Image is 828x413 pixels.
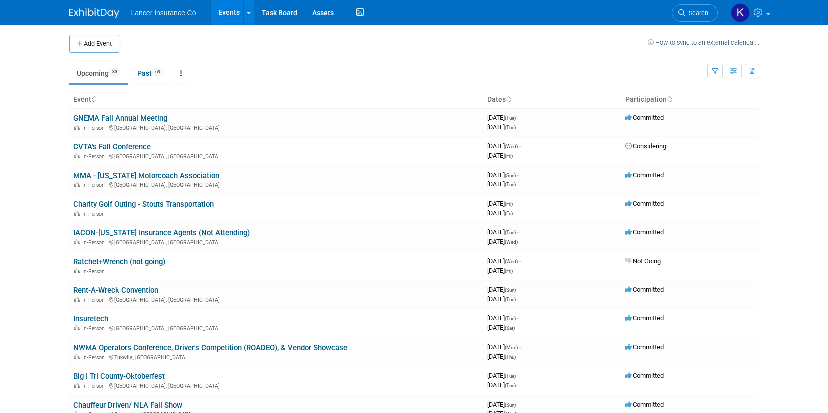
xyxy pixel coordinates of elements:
[519,343,521,351] span: -
[505,182,516,187] span: (Tue)
[505,259,518,264] span: (Wed)
[73,353,479,361] div: Tukwila, [GEOGRAPHIC_DATA]
[505,402,516,408] span: (Sun)
[74,153,80,158] img: In-Person Event
[625,286,664,293] span: Committed
[73,152,479,160] div: [GEOGRAPHIC_DATA], [GEOGRAPHIC_DATA]
[73,257,165,266] a: Ratchet+Wrench (not going)
[621,91,759,108] th: Participation
[625,372,664,379] span: Committed
[487,295,516,303] span: [DATE]
[69,91,483,108] th: Event
[82,125,108,131] span: In-Person
[74,268,80,273] img: In-Person Event
[505,373,516,379] span: (Tue)
[73,324,479,332] div: [GEOGRAPHIC_DATA], [GEOGRAPHIC_DATA]
[505,345,518,350] span: (Mon)
[82,211,108,217] span: In-Person
[517,228,519,236] span: -
[487,114,519,121] span: [DATE]
[625,171,664,179] span: Committed
[74,182,80,187] img: In-Person Event
[82,182,108,188] span: In-Person
[625,114,664,121] span: Committed
[519,142,521,150] span: -
[505,297,516,302] span: (Tue)
[69,35,119,53] button: Add Event
[625,228,664,236] span: Committed
[82,354,108,361] span: In-Person
[73,401,182,410] a: Chauffeur Driven/ NLA Fall Show
[73,142,151,151] a: CVTA's Fall Conference
[82,239,108,246] span: In-Person
[73,200,214,209] a: Charity Golf Outing - Stouts Transportation
[505,325,515,331] span: (Sat)
[505,153,513,159] span: (Fri)
[505,239,518,245] span: (Wed)
[82,297,108,303] span: In-Person
[73,372,165,381] a: Big I Tri County-Oktoberfest
[487,314,519,322] span: [DATE]
[505,125,516,130] span: (Thu)
[487,123,516,131] span: [DATE]
[73,114,167,123] a: GNEMA Fall Annual Meeting
[130,64,171,83] a: Past69
[74,297,80,302] img: In-Person Event
[73,295,479,303] div: [GEOGRAPHIC_DATA], [GEOGRAPHIC_DATA]
[625,200,664,207] span: Committed
[517,372,519,379] span: -
[625,401,664,408] span: Committed
[73,286,158,295] a: Rent-A-Wreck Convention
[74,325,80,330] img: In-Person Event
[487,353,516,360] span: [DATE]
[69,8,119,18] img: ExhibitDay
[74,239,80,244] img: In-Person Event
[487,381,516,389] span: [DATE]
[505,211,513,216] span: (Fri)
[74,383,80,388] img: In-Person Event
[505,287,516,293] span: (Sun)
[667,95,672,103] a: Sort by Participation Type
[152,68,163,76] span: 69
[73,171,219,180] a: MMA - [US_STATE] Motorcoach Association
[73,228,250,237] a: IACON-[US_STATE] Insurance Agents (Not Attending)
[487,286,519,293] span: [DATE]
[91,95,96,103] a: Sort by Event Name
[73,343,347,352] a: NWMA Operators Conference, Driver's Competition (ROADEO), & Vendor Showcase
[505,354,516,360] span: (Thu)
[82,325,108,332] span: In-Person
[731,3,750,22] img: Kimberly Ochs
[74,354,80,359] img: In-Person Event
[69,64,128,83] a: Upcoming33
[505,115,516,121] span: (Tue)
[506,95,511,103] a: Sort by Start Date
[487,324,515,331] span: [DATE]
[517,401,519,408] span: -
[487,180,516,188] span: [DATE]
[505,173,516,178] span: (Sun)
[73,314,108,323] a: Insuretech
[517,171,519,179] span: -
[487,401,519,408] span: [DATE]
[625,343,664,351] span: Committed
[625,142,666,150] span: Considering
[487,257,521,265] span: [DATE]
[82,383,108,389] span: In-Person
[505,383,516,388] span: (Tue)
[672,4,718,22] a: Search
[73,123,479,131] div: [GEOGRAPHIC_DATA], [GEOGRAPHIC_DATA]
[517,314,519,322] span: -
[74,125,80,130] img: In-Person Event
[487,209,513,217] span: [DATE]
[82,268,108,275] span: In-Person
[131,9,196,17] span: Lancer Insurance Co
[514,200,516,207] span: -
[625,257,661,265] span: Not Going
[505,201,513,207] span: (Fri)
[505,316,516,321] span: (Tue)
[505,268,513,274] span: (Fri)
[517,114,519,121] span: -
[487,372,519,379] span: [DATE]
[487,228,519,236] span: [DATE]
[517,286,519,293] span: -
